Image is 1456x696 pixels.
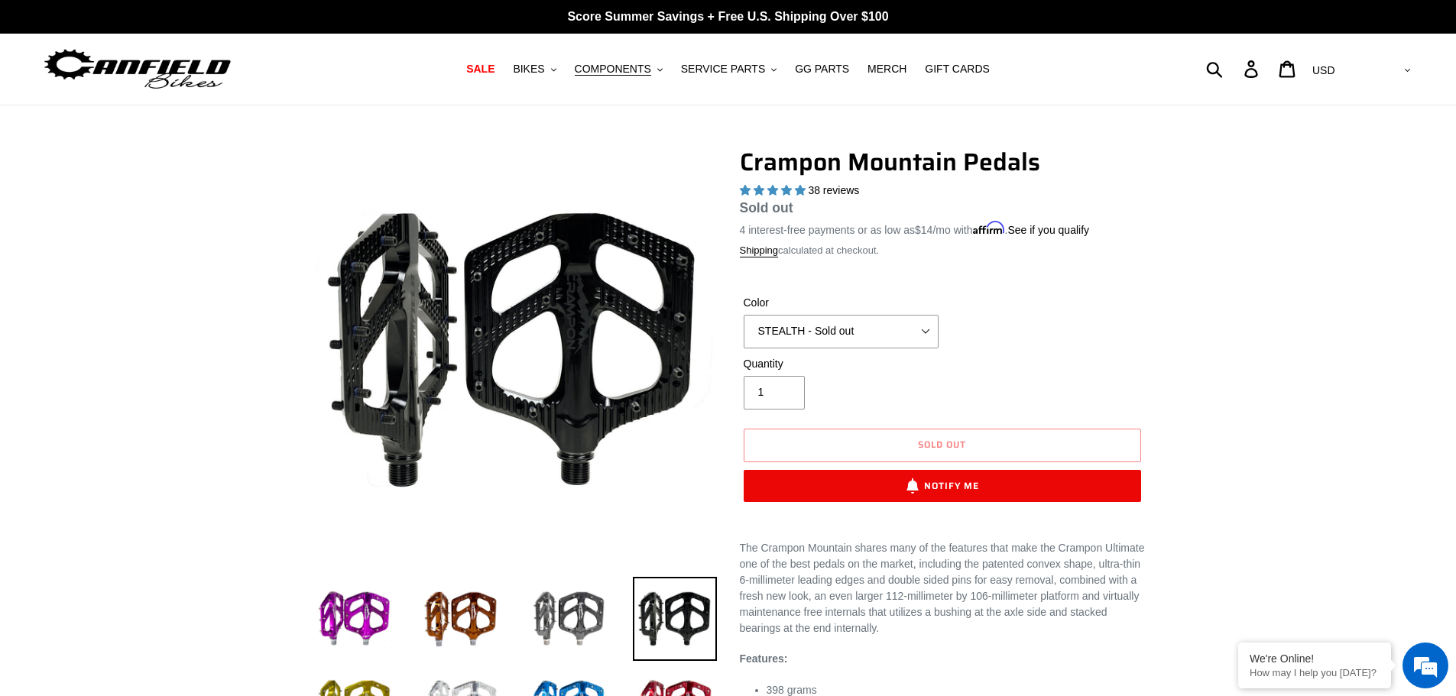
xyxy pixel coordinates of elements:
[740,652,788,665] strong: Features:
[419,577,503,661] img: Load image into Gallery viewer, bronze
[795,63,849,76] span: GG PARTS
[567,59,670,79] button: COMPONENTS
[973,222,1005,235] span: Affirm
[513,63,544,76] span: BIKES
[744,356,939,372] label: Quantity
[925,63,990,76] span: GIFT CARDS
[787,59,857,79] a: GG PARTS
[1250,667,1380,678] p: How may I help you today?
[505,59,563,79] button: BIKES
[744,429,1141,462] button: Sold out
[744,470,1141,502] button: Notify Me
[526,577,610,661] img: Load image into Gallery viewer, grey
[673,59,784,79] button: SERVICE PARTS
[915,224,932,236] span: $14
[740,540,1145,636] p: The Crampon Mountain shares many of the features that make the Crampon Ultimate one of the best p...
[740,243,1145,258] div: calculated at checkout.
[744,295,939,311] label: Color
[860,59,914,79] a: MERCH
[459,59,502,79] a: SALE
[740,184,809,196] span: 4.97 stars
[681,63,765,76] span: SERVICE PARTS
[466,63,495,76] span: SALE
[42,45,233,93] img: Canfield Bikes
[740,219,1090,238] p: 4 interest-free payments or as low as /mo with .
[918,437,966,452] span: Sold out
[867,63,906,76] span: MERCH
[740,147,1145,176] h1: Crampon Mountain Pedals
[575,63,651,76] span: COMPONENTS
[917,59,997,79] a: GIFT CARDS
[740,244,779,257] a: Shipping
[740,200,793,215] span: Sold out
[1250,652,1380,665] div: We're Online!
[312,577,396,661] img: Load image into Gallery viewer, purple
[808,184,859,196] span: 38 reviews
[1214,52,1253,86] input: Search
[1007,224,1089,236] a: See if you qualify - Learn more about Affirm Financing (opens in modal)
[633,577,717,661] img: Load image into Gallery viewer, stealth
